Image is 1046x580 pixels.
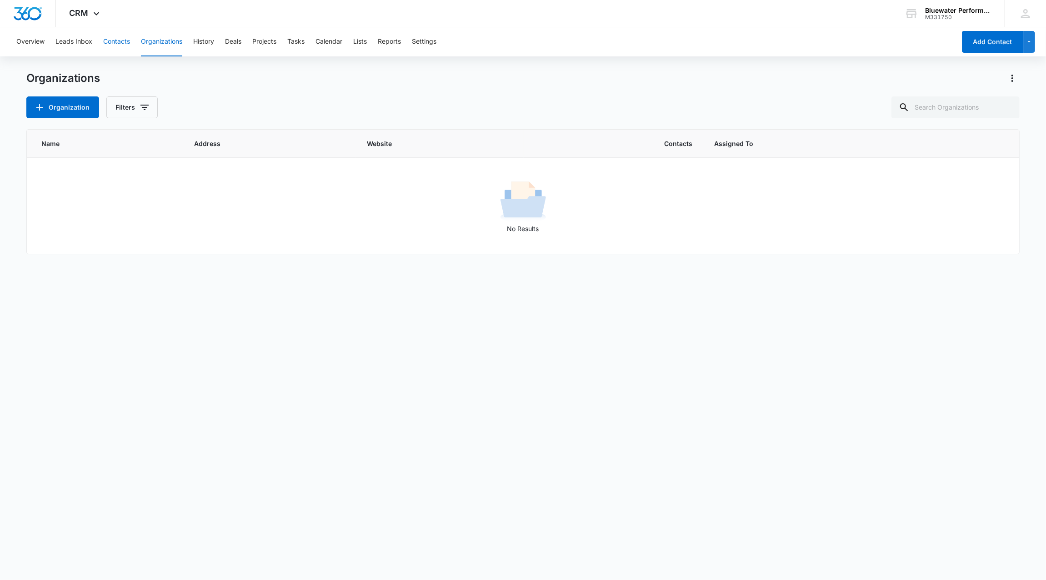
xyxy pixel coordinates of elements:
[315,27,342,56] button: Calendar
[70,8,89,18] span: CRM
[925,14,991,20] div: account id
[367,139,513,148] span: Website
[106,96,158,118] button: Filters
[26,71,100,85] h1: Organizations
[925,7,991,14] div: account name
[412,27,436,56] button: Settings
[891,96,1020,118] input: Search Organizations
[378,27,401,56] button: Reports
[353,27,367,56] button: Lists
[16,27,45,56] button: Overview
[1005,71,1020,86] button: Actions
[962,31,1023,53] button: Add Contact
[225,27,241,56] button: Deals
[141,27,182,56] button: Organizations
[714,139,911,148] span: Assigned To
[535,139,692,148] span: Contacts
[41,139,172,148] span: Name
[103,27,130,56] button: Contacts
[194,139,345,148] span: Address
[500,178,546,224] img: No Results
[287,27,305,56] button: Tasks
[55,27,92,56] button: Leads Inbox
[26,96,99,118] button: Organization
[27,224,1019,233] p: No Results
[193,27,214,56] button: History
[252,27,276,56] button: Projects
